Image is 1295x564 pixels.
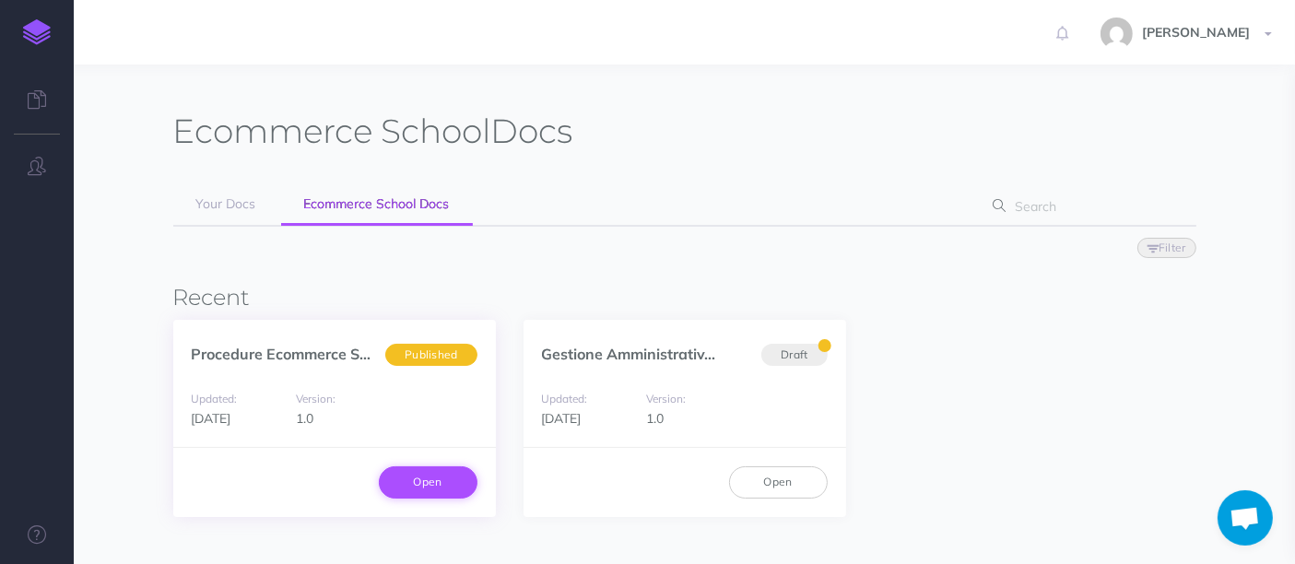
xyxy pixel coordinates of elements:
span: 1.0 [646,410,664,427]
img: 773ddf364f97774a49de44848d81cdba.jpg [1101,18,1133,50]
small: Updated: [192,392,238,405]
a: Gestione Amministrativ... [542,345,716,363]
a: Ecommerce School Docs [281,184,473,226]
span: Ecommerce School Docs [304,195,450,212]
img: logo-mark.svg [23,19,51,45]
a: Open [379,466,477,498]
h3: Recent [173,286,1196,310]
a: Procedure Ecommerce Sc... [192,345,379,363]
span: 1.0 [296,410,313,427]
span: [PERSON_NAME] [1133,24,1259,41]
span: Ecommerce School [173,111,491,151]
div: Aprire la chat [1218,490,1273,546]
small: Version: [296,392,336,405]
span: Your Docs [196,195,256,212]
a: Open [729,466,828,498]
h1: Docs [173,111,573,152]
a: Your Docs [173,184,279,225]
span: [DATE] [192,410,231,427]
span: [DATE] [542,410,582,427]
small: Version: [646,392,686,405]
input: Search [1009,190,1167,223]
button: Filter [1137,238,1196,258]
small: Updated: [542,392,588,405]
